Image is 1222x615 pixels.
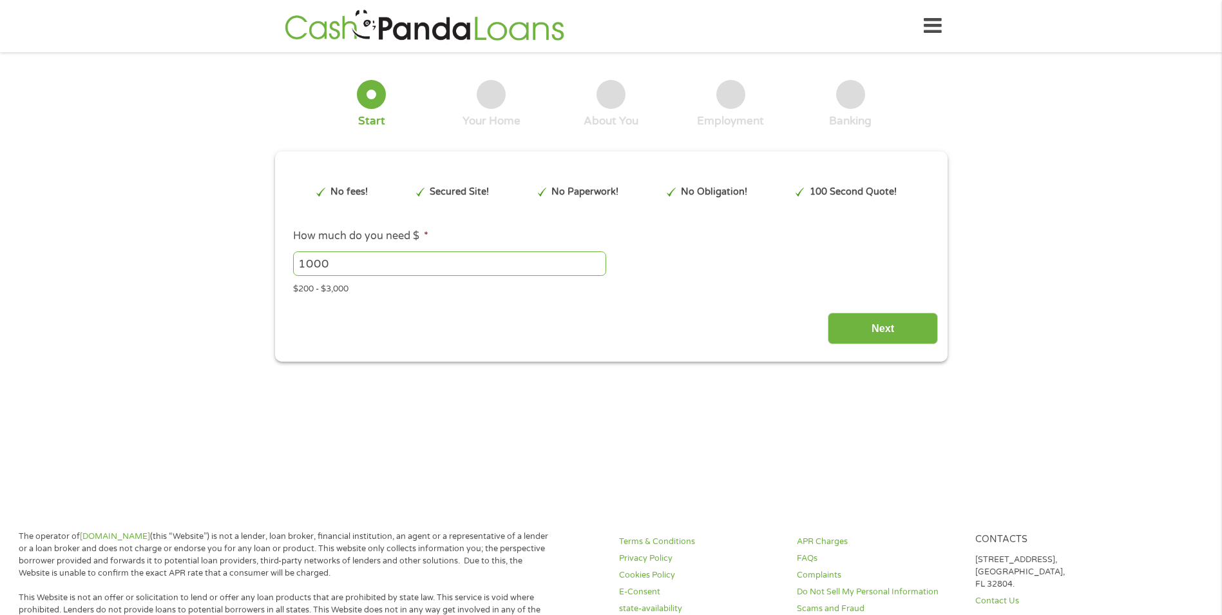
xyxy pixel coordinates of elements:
a: Terms & Conditions [619,536,781,548]
div: Banking [829,114,872,128]
img: GetLoanNow Logo [281,8,568,44]
p: [STREET_ADDRESS], [GEOGRAPHIC_DATA], FL 32804. [975,554,1138,591]
div: About You [584,114,638,128]
div: Employment [697,114,764,128]
p: The operator of (this “Website”) is not a lender, loan broker, financial institution, an agent or... [19,531,553,580]
a: Do Not Sell My Personal Information [797,586,959,598]
div: Start [358,114,385,128]
a: [DOMAIN_NAME] [80,531,150,542]
p: Secured Site! [430,185,489,199]
p: No Obligation! [681,185,747,199]
a: Privacy Policy [619,552,781,565]
p: No fees! [330,185,368,199]
a: Cookies Policy [619,569,781,581]
input: Next [828,313,938,344]
a: E-Consent [619,586,781,598]
p: 100 Second Quote! [810,185,897,199]
p: No Paperwork! [551,185,618,199]
a: FAQs [797,552,959,565]
a: Complaints [797,569,959,581]
a: Contact Us [975,595,1138,607]
div: $200 - $3,000 [293,278,928,296]
label: How much do you need $ [293,229,428,243]
a: APR Charges [797,536,959,548]
h4: Contacts [975,534,1138,546]
div: Your Home [463,114,520,128]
